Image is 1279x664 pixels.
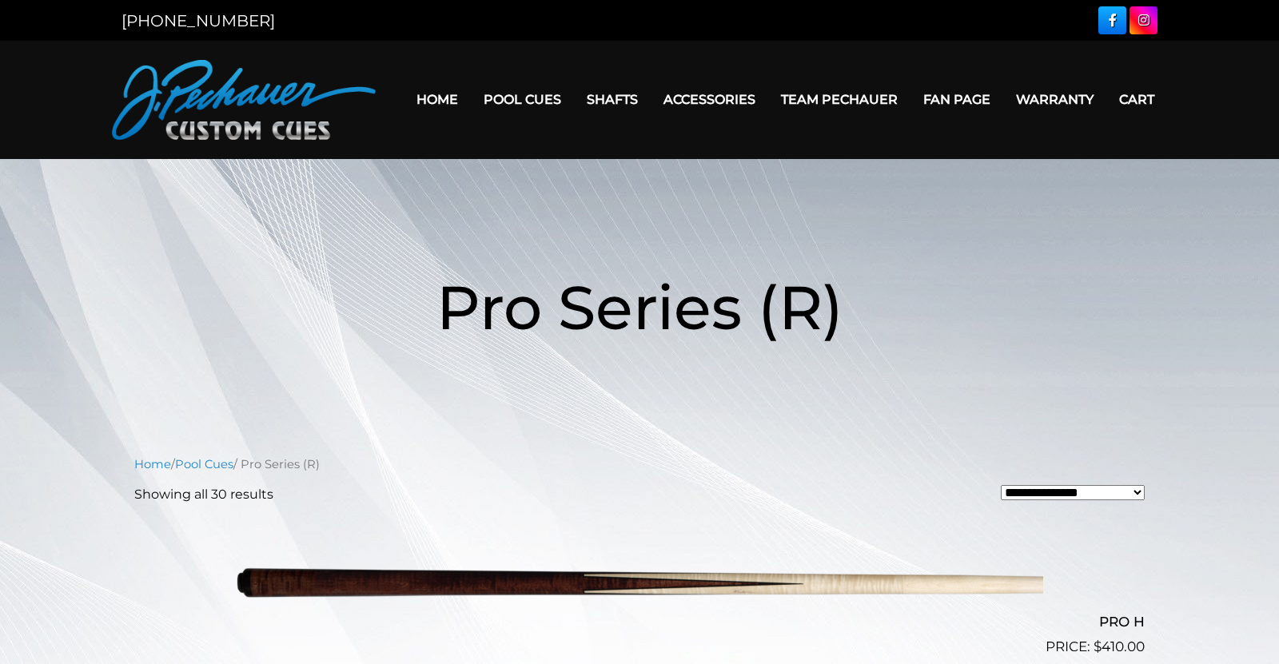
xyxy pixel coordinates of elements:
a: Fan Page [910,79,1003,120]
a: Pool Cues [471,79,574,120]
a: Home [404,79,471,120]
a: Shafts [574,79,651,120]
a: Cart [1106,79,1167,120]
span: $ [1094,638,1102,654]
a: Pool Cues [175,457,233,471]
nav: Breadcrumb [134,455,1145,473]
a: Team Pechauer [768,79,910,120]
img: PRO H [236,517,1043,651]
a: Accessories [651,79,768,120]
h2: PRO H [134,607,1145,637]
a: PRO H $410.00 [134,517,1145,658]
bdi: 410.00 [1094,638,1145,654]
img: Pechauer Custom Cues [112,60,376,140]
span: Pro Series (R) [436,270,843,344]
select: Shop order [1001,485,1145,500]
a: [PHONE_NUMBER] [122,11,275,30]
a: Warranty [1003,79,1106,120]
p: Showing all 30 results [134,485,273,504]
a: Home [134,457,171,471]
